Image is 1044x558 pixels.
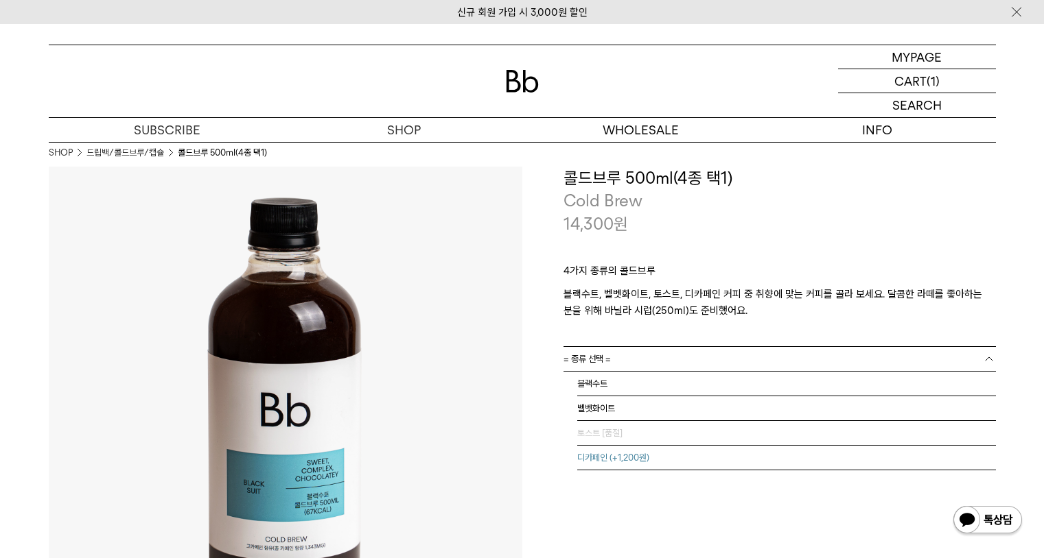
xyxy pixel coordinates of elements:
a: MYPAGE [838,45,996,69]
p: 4가지 종류의 콜드브루 [564,263,996,286]
p: CART [894,69,927,93]
li: 콜드브루 500ml(4종 택1) [178,146,267,160]
li: 벨벳화이트 [577,396,996,421]
a: 드립백/콜드브루/캡슐 [86,146,164,160]
p: INFO [759,118,996,142]
a: SHOP [49,146,73,160]
a: SHOP [286,118,522,142]
span: 원 [614,214,628,234]
li: 블랙수트 [577,372,996,396]
p: (1) [927,69,940,93]
p: MYPAGE [892,45,942,69]
a: 신규 회원 가입 시 3,000원 할인 [457,6,588,19]
a: CART (1) [838,69,996,93]
li: 디카페인 (+1,200원) [577,446,996,470]
li: 토스트 [품절] [577,421,996,446]
p: Cold Brew [564,189,996,213]
p: 14,300 [564,213,628,236]
h3: 콜드브루 500ml(4종 택1) [564,167,996,190]
p: WHOLESALE [522,118,759,142]
img: 로고 [506,70,539,93]
p: 블랙수트, 벨벳화이트, 토스트, 디카페인 커피 중 취향에 맞는 커피를 골라 보세요. 달콤한 라떼를 좋아하는 분을 위해 바닐라 시럽(250ml)도 준비했어요. [564,286,996,319]
a: SUBSCRIBE [49,118,286,142]
img: 카카오톡 채널 1:1 채팅 버튼 [952,505,1023,537]
p: SEARCH [892,93,942,117]
span: = 종류 선택 = [564,347,611,371]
